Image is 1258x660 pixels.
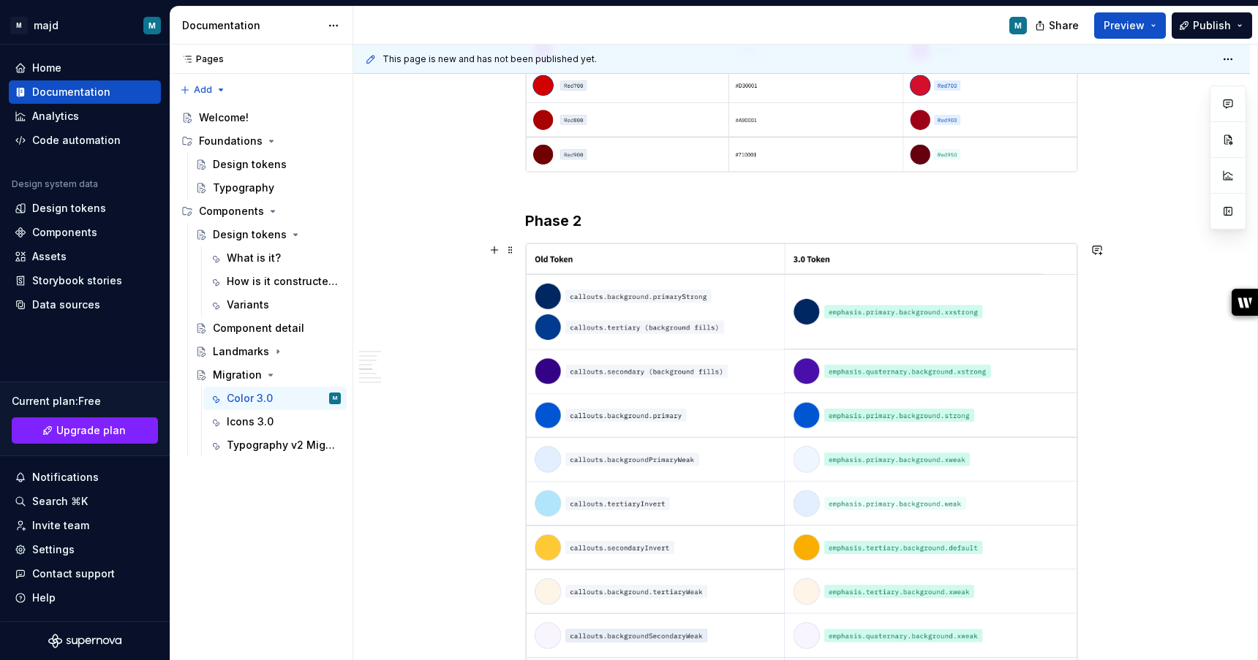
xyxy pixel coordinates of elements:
div: M [10,17,28,34]
button: Notifications [9,466,161,489]
div: Icons 3.0 [227,414,274,429]
a: Design tokens [189,153,347,176]
div: Landmarks [213,344,269,359]
div: Search ⌘K [32,494,88,509]
a: Welcome! [176,106,347,129]
div: M [333,391,337,406]
span: Add [194,84,212,96]
a: Data sources [9,293,161,316]
div: Typography [213,181,274,195]
div: Typography v2 Migration [227,438,338,452]
div: Assets [32,249,67,264]
div: Welcome! [199,110,249,125]
div: Component detail [213,321,304,335]
a: Landmarks [189,340,347,363]
a: Migration [189,363,347,387]
div: Contact support [32,566,115,581]
div: How is it constructed? [227,274,338,289]
div: Foundations [176,129,347,153]
div: Current plan : Free [12,394,158,409]
div: Page tree [176,106,347,457]
div: Home [32,61,61,75]
div: Components [199,204,264,219]
div: Color 3.0 [227,391,273,406]
button: Preview [1094,12,1166,39]
div: Design tokens [213,227,287,242]
a: Upgrade plan [12,417,158,444]
button: Contact support [9,562,161,585]
div: Variants [227,297,269,312]
button: Share [1028,12,1088,39]
a: Code automation [9,129,161,152]
a: Color 3.0M [203,387,347,410]
span: Upgrade plan [56,423,126,438]
svg: Supernova Logo [48,634,121,648]
a: Design tokens [9,197,161,220]
div: Components [176,200,347,223]
a: Assets [9,245,161,268]
span: This page is new and has not been published yet. [383,53,597,65]
div: Design system data [12,178,98,190]
a: How is it constructed? [203,270,347,293]
button: Publish [1172,12,1252,39]
div: Help [32,591,56,605]
a: Settings [9,538,161,561]
button: Help [9,586,161,610]
div: Documentation [182,18,320,33]
div: Notifications [32,470,99,485]
div: Documentation [32,85,110,99]
a: Component detail [189,316,347,340]
a: Storybook stories [9,269,161,292]
div: Invite team [32,518,89,533]
a: Components [9,221,161,244]
div: M [1014,20,1022,31]
a: Documentation [9,80,161,104]
a: Typography [189,176,347,200]
a: Invite team [9,514,161,537]
span: Publish [1193,18,1231,33]
a: Variants [203,293,347,316]
div: Pages [176,53,224,65]
div: Migration [213,368,262,382]
div: What is it? [227,251,281,265]
div: Storybook stories [32,273,122,288]
span: Share [1049,18,1079,33]
a: Design tokens [189,223,347,246]
div: Design tokens [32,201,106,216]
span: Preview [1104,18,1145,33]
a: What is it? [203,246,347,270]
button: Add [176,80,230,100]
div: Analytics [32,109,79,124]
div: Components [32,225,97,240]
a: Home [9,56,161,80]
div: Code automation [32,133,121,148]
button: Search ⌘K [9,490,161,513]
a: Icons 3.0 [203,410,347,433]
button: MmajdM [3,10,167,41]
strong: Phase 2 [525,212,581,230]
div: Design tokens [213,157,287,172]
a: Typography v2 Migration [203,433,347,457]
div: Settings [32,542,75,557]
div: Data sources [32,297,100,312]
div: majd [34,18,59,33]
div: M [148,20,156,31]
a: Analytics [9,105,161,128]
div: Foundations [199,134,263,148]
